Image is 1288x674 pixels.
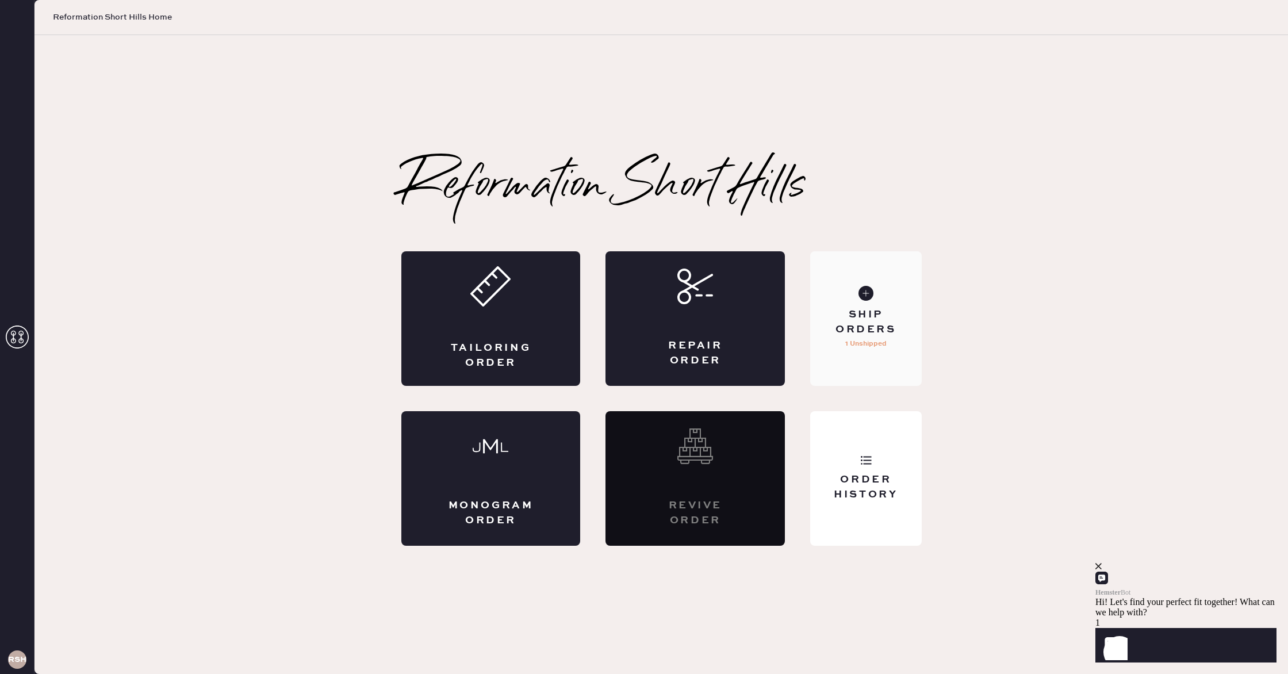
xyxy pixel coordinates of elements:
[651,499,739,527] div: Revive order
[8,656,26,664] h3: RSHA
[447,341,535,370] div: Tailoring Order
[605,411,785,546] div: Interested? Contact us at care@hemster.co
[401,164,806,210] h2: Reformation Short Hills
[1095,519,1285,672] iframe: Front Chat
[651,339,739,367] div: Repair Order
[819,308,912,336] div: Ship Orders
[845,337,887,351] p: 1 Unshipped
[819,473,912,501] div: Order History
[53,12,172,23] span: Reformation Short Hills Home
[447,499,535,527] div: Monogram Order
